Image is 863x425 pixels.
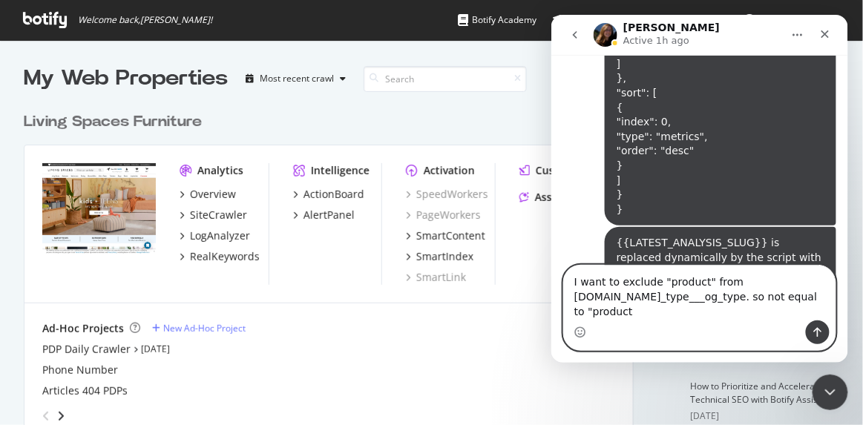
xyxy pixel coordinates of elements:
[416,228,485,243] div: SmartContent
[303,208,355,223] div: AlertPanel
[656,13,732,27] div: Organizations
[458,13,536,27] div: Botify Academy
[42,163,156,254] img: livingspaces.com
[303,187,364,202] div: ActionBoard
[190,187,236,202] div: Overview
[364,66,527,92] input: Search
[42,383,128,398] a: Articles 404 PDPs
[762,13,832,26] span: Kianna Vazquez
[551,15,848,363] iframe: Intercom live chat
[732,8,856,32] button: [PERSON_NAME]
[406,208,481,223] a: PageWorkers
[24,64,228,93] div: My Web Properties
[406,187,488,202] a: SpeedWorkers
[519,190,565,205] a: Assist
[42,321,124,336] div: Ad-Hoc Projects
[152,322,246,335] a: New Ad-Hoc Project
[190,249,260,264] div: RealKeywords
[42,363,118,378] a: Phone Number
[190,228,250,243] div: LogAnalyzer
[260,74,334,83] div: Most recent crawl
[553,13,640,27] div: Knowledge Base
[24,111,208,133] a: Living Spaces Furniture
[240,67,352,90] button: Most recent crawl
[406,270,466,285] a: SmartLink
[293,208,355,223] a: AlertPanel
[416,249,473,264] div: SmartIndex
[180,208,247,223] a: SiteCrawler
[163,322,246,335] div: New Ad-Hoc Project
[78,14,212,26] span: Welcome back, [PERSON_NAME] !
[56,409,66,424] div: angle-right
[141,343,170,355] a: [DATE]
[180,228,250,243] a: LogAnalyzer
[424,163,475,178] div: Activation
[180,187,236,202] a: Overview
[190,208,247,223] div: SiteCrawler
[535,190,565,205] div: Assist
[536,163,615,178] div: CustomReports
[197,163,243,178] div: Analytics
[24,111,202,133] div: Living Spaces Furniture
[406,228,485,243] a: SmartContent
[406,249,473,264] a: SmartIndex
[293,187,364,202] a: ActionBoard
[813,375,848,410] iframe: Intercom live chat
[519,163,615,178] a: CustomReports
[180,249,260,264] a: RealKeywords
[691,380,824,406] a: How to Prioritize and Accelerate Technical SEO with Botify Assist
[42,342,131,357] a: PDP Daily Crawler
[311,163,370,178] div: Intelligence
[691,409,839,423] div: [DATE]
